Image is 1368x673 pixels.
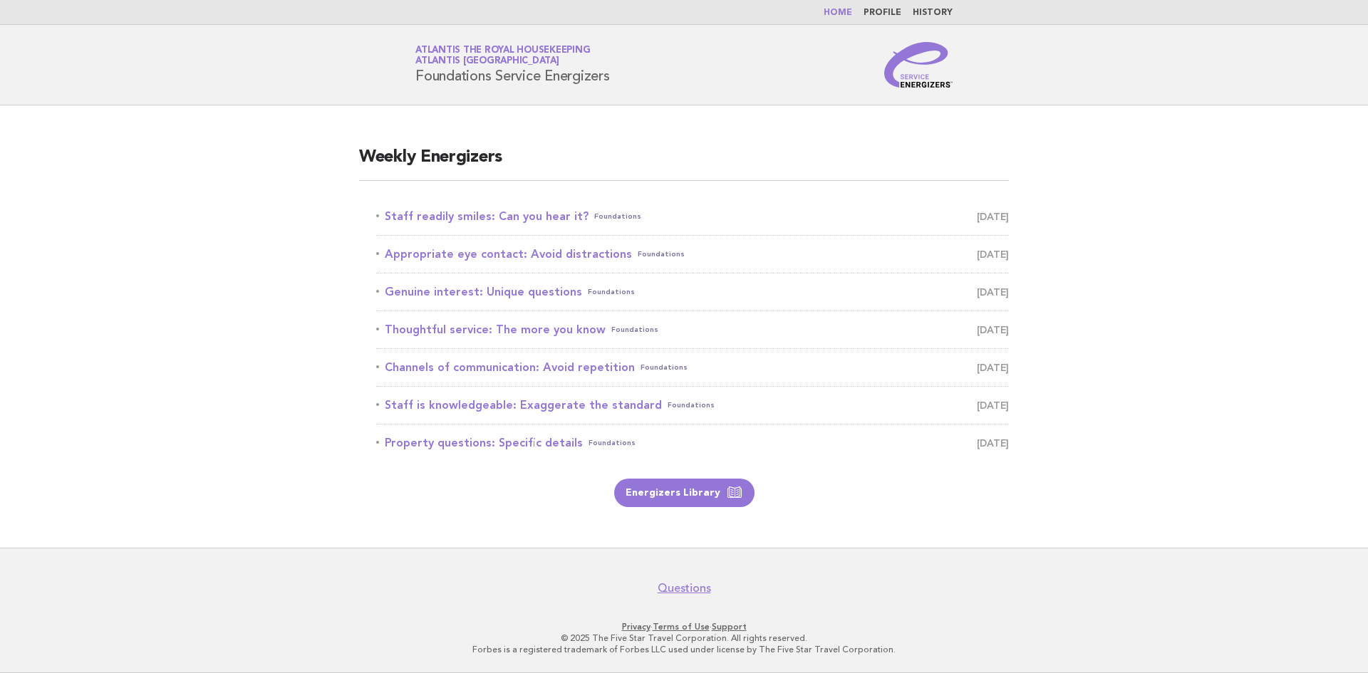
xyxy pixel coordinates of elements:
a: History [913,9,953,17]
a: Thoughtful service: The more you knowFoundations [DATE] [376,320,1009,340]
span: Foundations [589,433,636,453]
span: Atlantis [GEOGRAPHIC_DATA] [415,57,559,66]
a: Staff is knowledgeable: Exaggerate the standardFoundations [DATE] [376,395,1009,415]
p: Forbes is a registered trademark of Forbes LLC used under license by The Five Star Travel Corpora... [248,644,1120,655]
span: [DATE] [977,395,1009,415]
h2: Weekly Energizers [359,146,1009,181]
p: · · [248,621,1120,632]
a: Genuine interest: Unique questionsFoundations [DATE] [376,282,1009,302]
span: [DATE] [977,244,1009,264]
a: Property questions: Specific detailsFoundations [DATE] [376,433,1009,453]
p: © 2025 The Five Star Travel Corporation. All rights reserved. [248,632,1120,644]
a: Home [824,9,852,17]
a: Terms of Use [653,622,710,632]
a: Staff readily smiles: Can you hear it?Foundations [DATE] [376,207,1009,226]
span: Foundations [611,320,658,340]
span: Foundations [588,282,635,302]
a: Profile [864,9,901,17]
span: [DATE] [977,207,1009,226]
span: [DATE] [977,282,1009,302]
img: Service Energizers [884,42,953,88]
span: [DATE] [977,358,1009,377]
h1: Foundations Service Energizers [415,46,610,83]
span: Foundations [594,207,641,226]
a: Atlantis the Royal HousekeepingAtlantis [GEOGRAPHIC_DATA] [415,46,590,66]
a: Appropriate eye contact: Avoid distractionsFoundations [DATE] [376,244,1009,264]
a: Support [712,622,747,632]
span: [DATE] [977,433,1009,453]
a: Privacy [622,622,651,632]
a: Energizers Library [614,479,755,507]
a: Questions [658,581,711,595]
span: Foundations [641,358,688,377]
a: Channels of communication: Avoid repetitionFoundations [DATE] [376,358,1009,377]
span: [DATE] [977,320,1009,340]
span: Foundations [668,395,715,415]
span: Foundations [638,244,685,264]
